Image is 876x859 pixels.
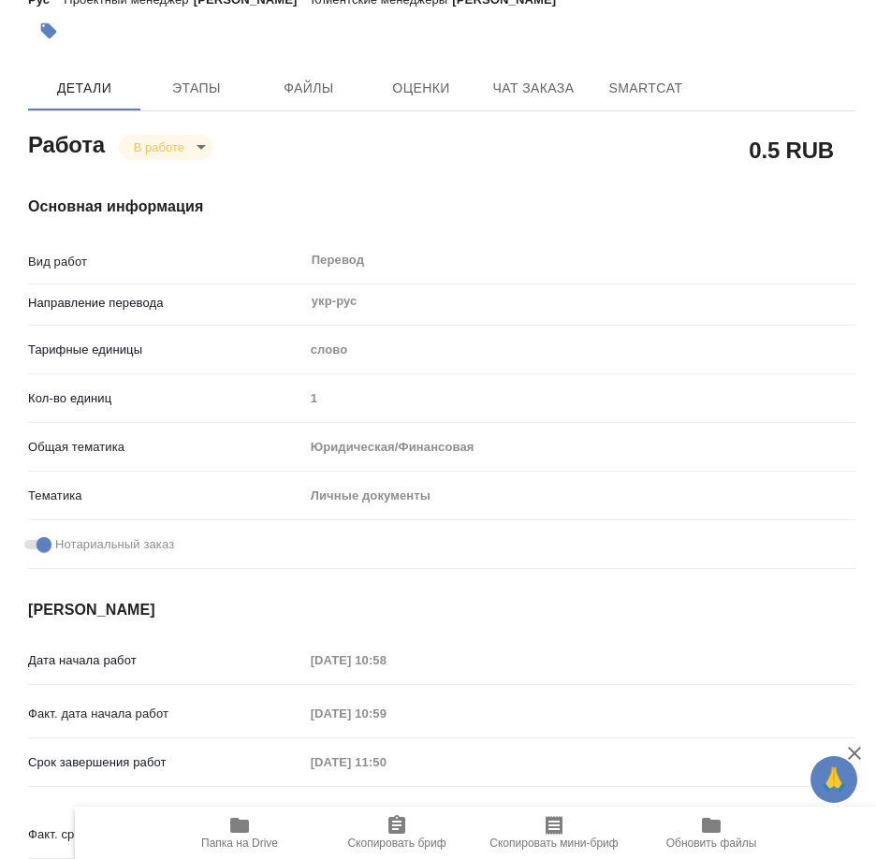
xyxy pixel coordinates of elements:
span: Оценки [376,77,466,100]
input: Пустое поле [304,385,855,412]
span: Файлы [264,77,354,100]
span: 🙏 [818,760,850,799]
span: Детали [39,77,129,100]
span: Скопировать бриф [347,837,445,850]
div: Юридическая/Финансовая [304,431,855,463]
p: Срок завершения работ [28,753,304,772]
h4: Основная информация [28,196,855,218]
button: Скопировать бриф [318,807,475,859]
button: В работе [128,139,190,155]
span: Скопировать мини-бриф [489,837,618,850]
h2: 0.5 RUB [749,134,834,166]
input: Пустое поле [304,749,468,776]
button: Папка на Drive [161,807,318,859]
h4: [PERSON_NAME] [28,599,855,621]
span: Обновить файлы [666,837,757,850]
span: SmartCat [601,77,691,100]
button: Добавить тэг [28,10,69,51]
p: Тарифные единицы [28,341,304,359]
p: Вид работ [28,253,304,271]
input: Пустое поле [304,700,468,727]
span: Папка на Drive [201,837,278,850]
span: Нотариальный заказ [55,535,174,554]
span: Чат заказа [489,77,578,100]
p: Общая тематика [28,438,304,457]
div: слово [304,334,855,366]
p: Направление перевода [28,294,304,313]
div: В работе [119,135,212,160]
input: Пустое поле [304,647,468,674]
button: Скопировать мини-бриф [475,807,633,859]
p: Факт. дата начала работ [28,705,304,723]
span: Этапы [152,77,241,100]
p: Кол-во единиц [28,389,304,408]
button: 🙏 [810,756,857,803]
button: Обновить файлы [633,807,790,859]
h2: Работа [28,126,105,160]
p: Дата начала работ [28,651,304,670]
div: Личные документы [304,480,855,512]
p: Факт. срок заверш. работ [28,825,304,844]
p: Тематика [28,487,304,505]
